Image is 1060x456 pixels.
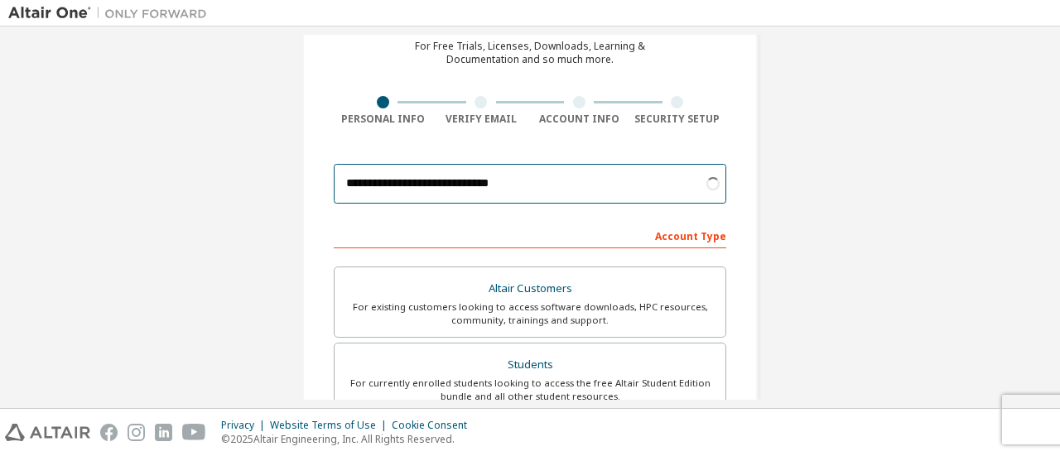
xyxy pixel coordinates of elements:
[221,432,477,446] p: © 2025 Altair Engineering, Inc. All Rights Reserved.
[128,424,145,441] img: instagram.svg
[629,113,727,126] div: Security Setup
[8,5,215,22] img: Altair One
[344,353,715,377] div: Students
[221,419,270,432] div: Privacy
[392,419,477,432] div: Cookie Consent
[100,424,118,441] img: facebook.svg
[530,113,629,126] div: Account Info
[270,419,392,432] div: Website Terms of Use
[415,40,645,66] div: For Free Trials, Licenses, Downloads, Learning & Documentation and so much more.
[344,300,715,327] div: For existing customers looking to access software downloads, HPC resources, community, trainings ...
[334,113,432,126] div: Personal Info
[344,277,715,300] div: Altair Customers
[182,424,206,441] img: youtube.svg
[5,424,90,441] img: altair_logo.svg
[344,377,715,403] div: For currently enrolled students looking to access the free Altair Student Edition bundle and all ...
[334,222,726,248] div: Account Type
[155,424,172,441] img: linkedin.svg
[432,113,531,126] div: Verify Email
